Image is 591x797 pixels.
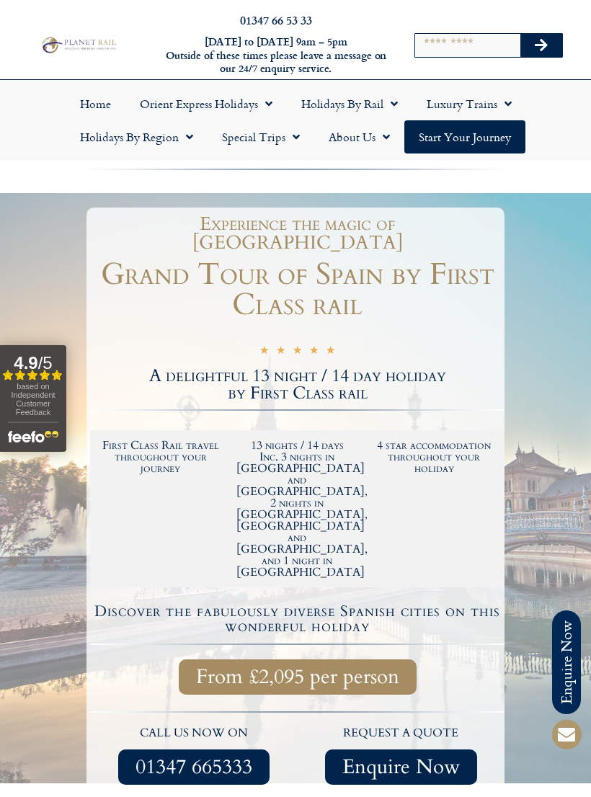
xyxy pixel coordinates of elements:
nav: Menu [7,87,584,153]
a: Start your Journey [404,120,525,153]
i: ★ [259,345,269,359]
span: From £2,095 per person [196,668,399,686]
a: From £2,095 per person [179,659,417,695]
a: 01347 665333 [118,749,270,785]
i: ★ [276,345,285,359]
button: Search [520,34,562,57]
h2: 13 nights / 14 days Inc. 3 nights in [GEOGRAPHIC_DATA] and [GEOGRAPHIC_DATA], 2 nights in [GEOGRA... [236,440,359,578]
a: Orient Express Holidays [125,87,287,120]
h2: A delightful 13 night / 14 day holiday by First Class rail [90,368,505,402]
a: Enquire Now [325,749,477,785]
i: ★ [293,345,302,359]
a: Special Trips [208,120,314,153]
span: Enquire Now [342,758,460,776]
p: request a quote [305,724,498,743]
h6: [DATE] to [DATE] 9am – 5pm Outside of these times please leave a message on our 24/7 enquiry serv... [161,35,391,76]
a: Holidays by Rail [287,87,412,120]
i: ★ [309,345,319,359]
a: Home [66,87,125,120]
h4: Discover the fabulously diverse Spanish cities on this wonderful holiday [92,604,502,634]
p: call us now on [97,724,290,743]
h1: Experience the magic of [GEOGRAPHIC_DATA] [97,215,497,252]
img: Planet Rail Train Holidays Logo [39,35,118,55]
h1: Grand Tour of Spain by First Class rail [90,259,505,320]
a: Luxury Trains [412,87,526,120]
a: About Us [314,120,404,153]
span: 01347 665333 [135,758,252,776]
a: Holidays by Region [66,120,208,153]
div: 5/5 [259,344,335,359]
h2: First Class Rail travel throughout your journey [99,440,222,474]
i: ★ [326,345,335,359]
h2: 4 star accommodation throughout your holiday [373,440,495,474]
a: 01347 66 53 33 [240,12,312,28]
